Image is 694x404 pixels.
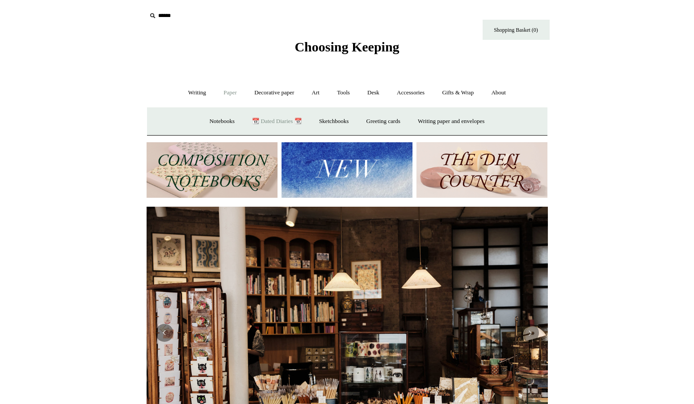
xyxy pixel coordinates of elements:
a: Choosing Keeping [294,47,399,53]
a: Notebooks [202,110,243,133]
button: Previous [156,324,173,342]
a: Gifts & Wrap [434,81,482,105]
a: 📆 Dated Diaries 📆 [244,110,309,133]
a: Greeting cards [358,110,408,133]
a: Shopping Basket (0) [483,20,550,40]
a: Tools [329,81,358,105]
img: The Deli Counter [416,142,547,198]
a: Sketchbooks [311,110,357,133]
a: About [483,81,514,105]
a: Decorative paper [246,81,302,105]
span: Choosing Keeping [294,39,399,54]
a: Paper [215,81,245,105]
a: Writing [180,81,214,105]
a: Art [304,81,328,105]
button: Next [521,324,539,342]
img: 202302 Composition ledgers.jpg__PID:69722ee6-fa44-49dd-a067-31375e5d54ec [147,142,278,198]
a: Desk [359,81,387,105]
a: Writing paper and envelopes [410,110,492,133]
a: Accessories [389,81,433,105]
img: New.jpg__PID:f73bdf93-380a-4a35-bcfe-7823039498e1 [282,142,412,198]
